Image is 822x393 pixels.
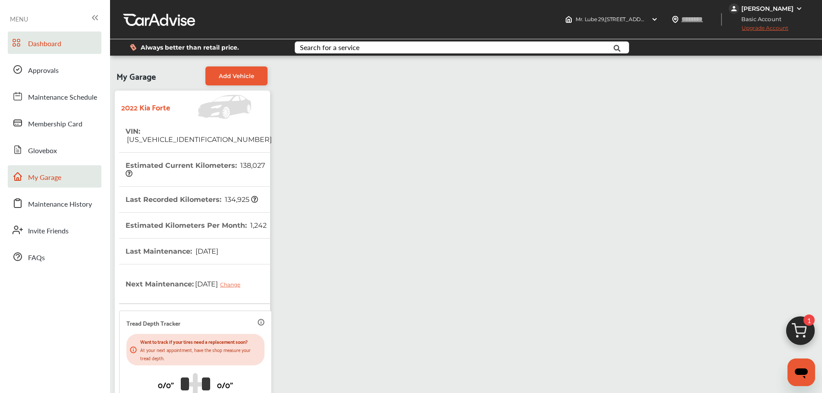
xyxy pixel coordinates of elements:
[28,199,92,210] span: Maintenance History
[8,112,101,134] a: Membership Card
[8,245,101,268] a: FAQs
[126,161,267,178] span: 138,027
[741,5,794,13] div: [PERSON_NAME]
[126,239,218,264] th: Last Maintenance :
[28,145,57,157] span: Glovebox
[194,247,218,255] span: [DATE]
[10,16,28,22] span: MENU
[121,100,170,113] strong: 2022 Kia Forte
[672,16,679,23] img: location_vector.a44bc228.svg
[224,195,258,204] span: 134,925
[126,187,258,212] th: Last Recorded Kilometers :
[787,358,815,386] iframe: Button to launch messaging window
[117,66,156,85] span: My Garage
[220,281,245,288] div: Change
[28,65,59,76] span: Approvals
[28,38,61,50] span: Dashboard
[780,312,821,354] img: cart_icon.3d0951e8.svg
[249,221,267,230] span: 1,242
[141,44,239,50] span: Always better than retail price.
[28,226,69,237] span: Invite Friends
[28,92,97,103] span: Maintenance Schedule
[300,44,359,51] div: Search for a service
[651,16,658,23] img: header-down-arrow.9dd2ce7d.svg
[126,264,247,303] th: Next Maintenance :
[729,25,788,35] span: Upgrade Account
[803,314,815,326] span: 1
[8,85,101,107] a: Maintenance Schedule
[126,213,267,238] th: Estimated Kilometers Per Month :
[8,138,101,161] a: Glovebox
[8,192,101,214] a: Maintenance History
[721,13,722,26] img: header-divider.bc55588e.svg
[565,16,572,23] img: header-home-logo.8d720a4f.svg
[140,337,261,346] p: Want to track if your tires need a replacement soon?
[8,58,101,81] a: Approvals
[219,72,254,79] span: Add Vehicle
[8,165,101,188] a: My Garage
[8,31,101,54] a: Dashboard
[126,318,180,328] p: Tread Depth Tracker
[158,378,174,391] p: 0/0"
[217,378,233,391] p: 0/0"
[126,135,272,144] span: [US_VEHICLE_IDENTIFICATION_NUMBER]
[796,5,803,12] img: WGsFRI8htEPBVLJbROoPRyZpYNWhNONpIPPETTm6eUC0GeLEiAAAAAElFTkSuQmCC
[205,66,268,85] a: Add Vehicle
[194,273,247,295] span: [DATE]
[576,16,743,22] span: Mr. Lube 29 , [STREET_ADDRESS] [GEOGRAPHIC_DATA] , ON L4X 1M3
[170,95,255,119] img: Vehicle
[730,15,788,24] span: Basic Account
[729,3,739,14] img: jVpblrzwTbfkPYzPPzSLxeg0AAAAASUVORK5CYII=
[126,119,272,152] th: VIN :
[28,252,45,264] span: FAQs
[28,172,61,183] span: My Garage
[8,219,101,241] a: Invite Friends
[126,153,272,186] th: Estimated Current Kilometers :
[140,346,261,362] p: At your next appointment, have the shop measure your tread depth.
[28,119,82,130] span: Membership Card
[130,44,136,51] img: dollor_label_vector.a70140d1.svg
